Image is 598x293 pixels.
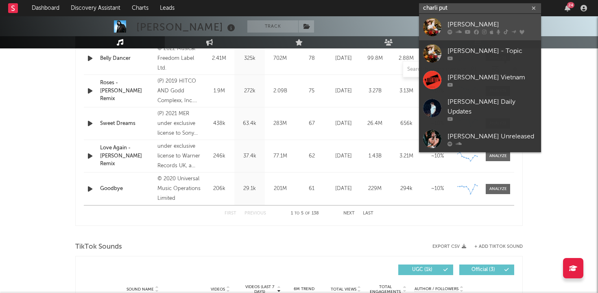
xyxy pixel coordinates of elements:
span: Author / Followers [415,286,458,292]
div: [DATE] [330,87,357,95]
div: 75 [297,87,326,95]
div: 246k [206,152,232,160]
div: [PERSON_NAME] Vietnam [447,72,537,82]
div: (P) 2021 MER under exclusive license to Sony Music Entertainment Sweden AB [157,109,202,138]
div: [DATE] [330,55,357,63]
div: 272k [236,87,263,95]
div: 229M [361,185,388,193]
div: [DATE] [330,185,357,193]
a: [PERSON_NAME] - Topic [419,40,541,67]
span: Total Views [331,287,356,292]
a: Goodbye [100,185,153,193]
span: TikTok Sounds [75,242,122,252]
div: © 2022 Musical Freedom Label Ltd. [157,44,202,73]
div: 26.4M [361,120,388,128]
div: 1.43B [361,152,388,160]
div: 37.4k [236,152,263,160]
div: 702M [267,55,293,63]
a: Belly Dancer [100,55,153,63]
span: Official ( 3 ) [465,267,502,272]
div: 2.88M [393,55,420,63]
a: [PERSON_NAME] Vietnam [419,67,541,93]
div: 62 [297,152,326,160]
button: 24 [565,5,570,11]
div: [DATE] [330,152,357,160]
button: First [225,211,236,216]
div: © 2020 Universal Music Operations Limited [157,174,202,203]
div: [DATE] [330,120,357,128]
div: 24 [567,2,574,8]
div: 78 [297,55,326,63]
div: 206k [206,185,232,193]
div: 656k [393,120,420,128]
div: [PERSON_NAME] Unreleased [447,131,537,141]
div: (P) 2019 HITCO AND Godd Complexx, Inc. under exclusive license to Effective Records / B1 Recordin... [157,77,202,106]
div: ~ 10 % [424,152,451,160]
div: 201M [267,185,293,193]
div: 1 5 138 [282,209,327,219]
div: 3.27B [361,87,388,95]
div: ~ 10 % [424,185,451,193]
div: 1.9M [206,87,232,95]
div: 325k [236,55,263,63]
button: Last [363,211,373,216]
button: Official(3) [459,265,514,275]
div: under exclusive license to Warner Records UK, a division of Warner Music UK Limited, © 2021 Dua L... [157,142,202,171]
a: Sweet Dreams [100,120,153,128]
a: [PERSON_NAME] Unreleased [419,126,541,152]
span: to [295,212,299,215]
button: Track [247,20,298,33]
input: Search for artists [419,3,541,13]
div: [PERSON_NAME] Daily Updates [447,97,537,117]
button: Previous [244,211,266,216]
a: [PERSON_NAME] Daily Updates [419,93,541,126]
div: 77.1M [267,152,293,160]
a: Roses - [PERSON_NAME] Remix [100,79,153,103]
button: + Add TikTok Sound [466,245,523,249]
button: + Add TikTok Sound [474,245,523,249]
div: 294k [393,185,420,193]
div: 3.21M [393,152,420,160]
div: [PERSON_NAME] [136,20,237,34]
a: [PERSON_NAME] [419,14,541,40]
div: 29.1k [236,185,263,193]
div: 61 [297,185,326,193]
span: UGC ( 1k ) [404,267,441,272]
div: 2.41M [206,55,232,63]
div: [PERSON_NAME] - Topic [447,46,537,56]
div: 63.4k [236,120,263,128]
div: 2.09B [267,87,293,95]
span: Sound Name [127,287,154,292]
div: 438k [206,120,232,128]
span: of [305,212,310,215]
a: Love Again - [PERSON_NAME] Remix [100,144,153,168]
button: Next [343,211,355,216]
button: Export CSV [432,244,466,249]
div: 283M [267,120,293,128]
div: 3.13M [393,87,420,95]
div: 99.8M [361,55,388,63]
button: UGC(1k) [398,265,453,275]
input: Search by song name or URL [403,66,489,73]
div: 6M Trend [285,286,323,292]
div: [PERSON_NAME] [447,20,537,29]
span: Videos [211,287,225,292]
div: 67 [297,120,326,128]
